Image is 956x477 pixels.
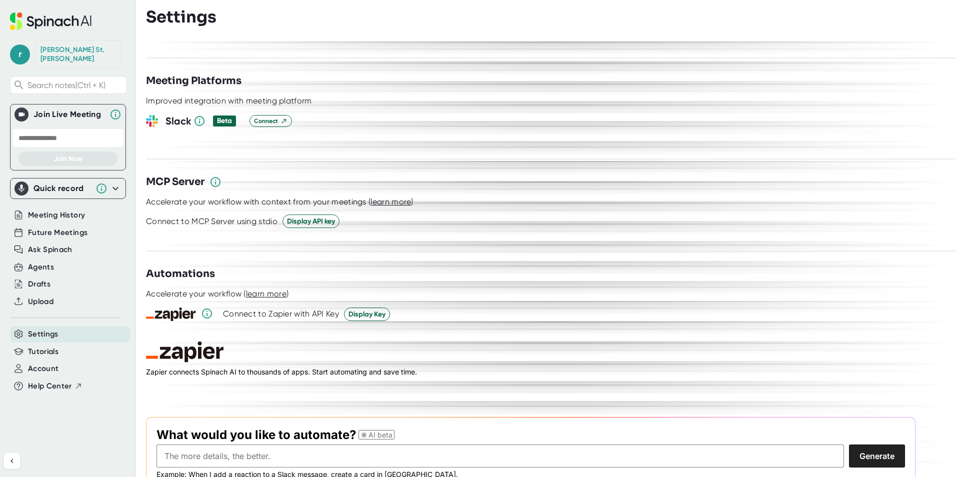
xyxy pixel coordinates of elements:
button: Join Now [18,151,117,166]
h3: MCP Server [146,174,204,189]
div: Connect to Zapier with API Key [223,309,339,319]
div: Quick record [14,178,121,198]
button: Settings [28,328,58,340]
span: Display Key [348,309,385,319]
span: Display API key [287,216,335,226]
button: Upload [28,296,53,307]
span: Join Now [53,154,82,163]
button: Meeting History [28,209,85,221]
button: Future Meetings [28,227,87,238]
span: learn more [370,197,411,206]
div: Accelerate your workflow with context from your meetings ( ) [146,197,413,207]
button: Connect [249,115,292,127]
button: Display API key [282,214,339,228]
button: Agents [28,261,54,273]
div: Quick record [33,183,90,193]
div: Beta [217,116,232,125]
h3: Automations [146,266,215,281]
button: Collapse sidebar [4,453,20,469]
h3: Meeting Platforms [146,73,241,88]
button: Ask Spinach [28,244,72,255]
button: Drafts [28,278,50,290]
span: learn more [246,289,286,298]
button: Help Center [28,380,82,392]
button: Account [28,363,58,374]
div: Join Live MeetingJoin Live Meeting [14,104,121,124]
h3: Slack [165,113,242,128]
div: Join Live Meeting [33,109,104,119]
div: Ryan St. John [40,45,115,63]
span: Search notes (Ctrl + K) [27,80,124,90]
span: r [10,44,30,64]
button: Display Key [344,307,390,321]
img: Join Live Meeting [16,109,26,119]
div: Improved integration with meeting platform [146,96,312,106]
div: Accelerate your workflow ( ) [146,289,288,299]
span: Connect [254,116,287,125]
button: Tutorials [28,346,58,357]
div: Connect to MCP Server using stdio [146,216,277,226]
h3: Settings [146,7,216,26]
span: Help Center [28,380,72,392]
